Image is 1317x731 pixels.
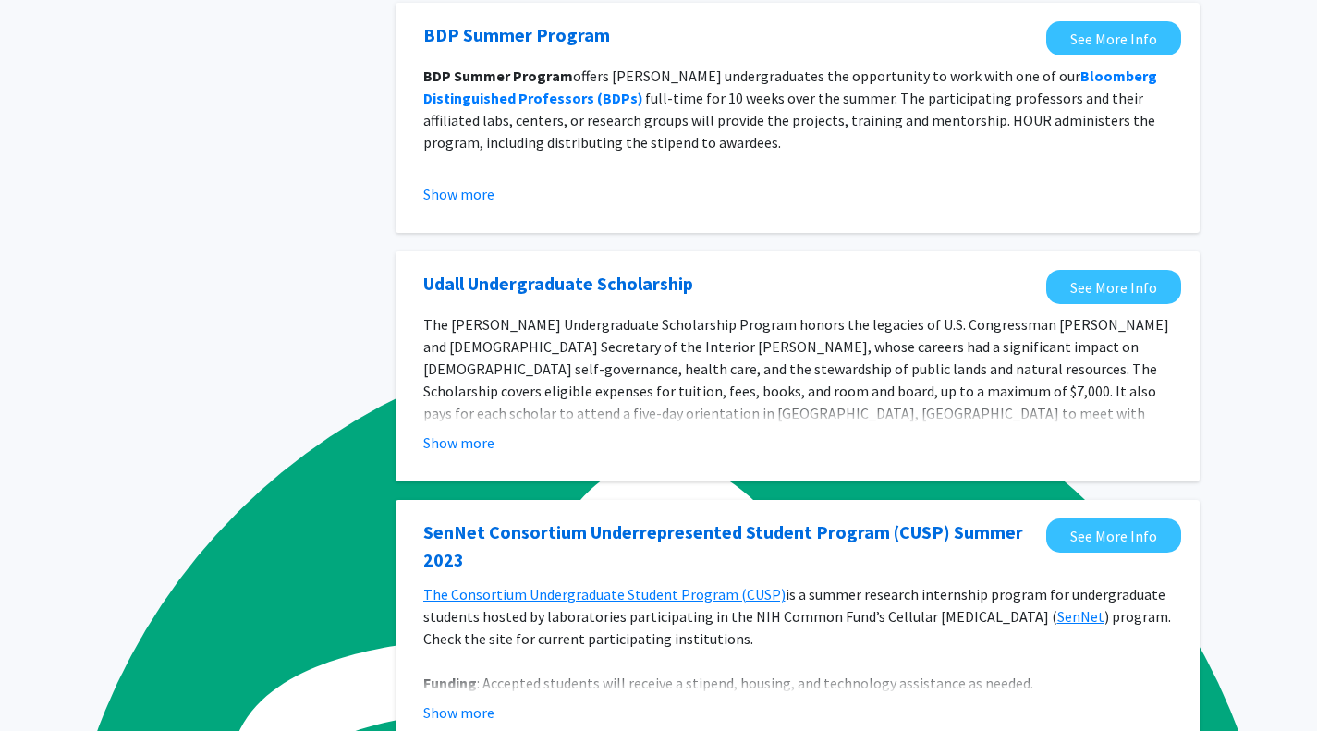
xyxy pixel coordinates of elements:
[423,518,1037,574] a: Opens in a new tab
[423,67,573,85] strong: BDP Summer Program
[423,672,1172,694] p: : Accepted students will receive a stipend, housing, and technology assistance as needed.
[1057,607,1104,626] a: SenNet
[1046,21,1181,55] a: Opens in a new tab
[14,648,79,717] iframe: Chat
[423,183,494,205] button: Show more
[423,585,786,603] a: The Consortium Undergraduate Student Program (CUSP)
[423,315,1169,467] span: The [PERSON_NAME] Undergraduate Scholarship Program honors the legacies of U.S. Congressman [PERS...
[423,701,494,724] button: Show more
[423,583,1172,650] p: is a summer research internship program for undergraduate students hosted by laboratories partici...
[423,21,610,49] a: Opens in a new tab
[423,674,477,692] strong: Funding
[1046,518,1181,553] a: Opens in a new tab
[423,270,693,298] a: Opens in a new tab
[423,432,494,454] button: Show more
[423,65,1172,153] p: offers [PERSON_NAME] undergraduates the opportunity to work with one of our full-time for 10 week...
[1046,270,1181,304] a: Opens in a new tab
